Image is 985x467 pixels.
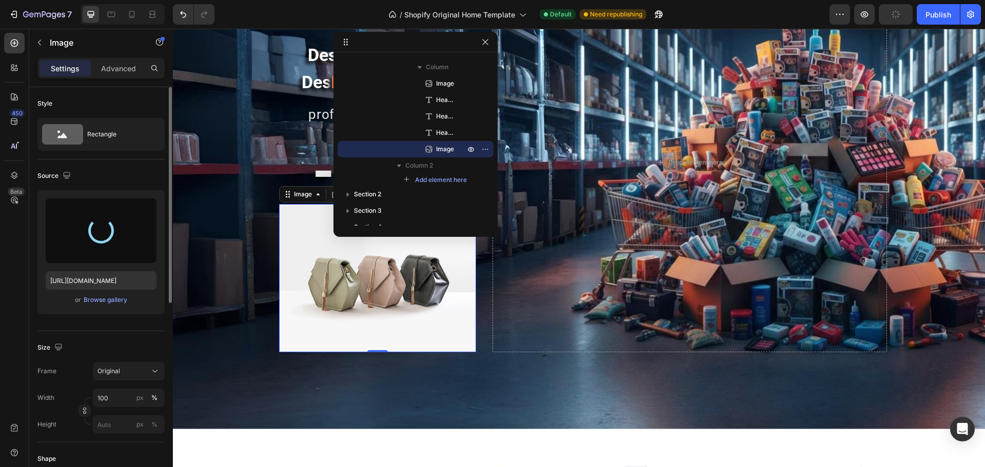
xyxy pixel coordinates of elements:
iframe: Design area [173,29,985,467]
span: Heading [436,111,455,121]
label: Width [37,393,54,402]
div: px [136,420,144,429]
span: Column 2 [405,160,433,171]
div: Open Intercom Messenger [950,417,975,441]
span: / [400,9,402,20]
label: Height [37,420,56,429]
div: Browse gallery [84,295,127,304]
p: Image [50,36,137,49]
span: Image [436,78,454,89]
span: cash [244,43,281,64]
span: Section 3 [354,206,382,216]
p: Advanced [101,63,136,74]
input: px% [93,389,165,407]
input: https://example.com/image.jpg [46,271,156,290]
span: Original [97,367,120,376]
div: % [151,393,157,402]
span: Default [550,10,572,19]
button: Add element here [399,174,471,186]
button: % [134,392,146,404]
img: image_demo.jpg [106,175,303,323]
label: Frame [37,367,56,376]
div: Source [37,169,73,183]
div: Beta [8,188,25,196]
p: 7 [67,8,72,21]
span: or [75,294,81,306]
button: Original [93,362,165,380]
div: Undo/Redo [173,4,214,25]
button: Publish [917,4,960,25]
span: Column [426,62,448,72]
div: Drop element here [496,130,550,138]
span: Need republishing [590,10,642,19]
div: Style [37,99,52,108]
span: Heading [436,128,455,138]
button: px [148,392,161,404]
button: % [134,418,146,431]
span: Shopify Original Home Template [404,9,515,20]
span: Image [436,144,454,154]
div: Image [119,161,141,170]
span: Section 2 [354,189,381,199]
div: Size [37,341,65,355]
p: Settings [51,63,80,74]
div: px [136,393,144,402]
strong: -70% [140,110,269,176]
h2: profitez de réductions jusqu'à [106,75,303,115]
input: px% [93,415,165,434]
span: Add element here [415,175,467,185]
button: 7 [4,4,76,25]
div: Publish [925,9,951,20]
div: Shape [37,454,56,463]
div: % [151,420,157,429]
button: px [148,418,161,431]
div: 450 [10,109,25,117]
span: Heading [436,95,455,105]
span: Section 4 [354,222,382,232]
div: Rectangle [87,123,150,146]
button: Browse gallery [83,295,128,305]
